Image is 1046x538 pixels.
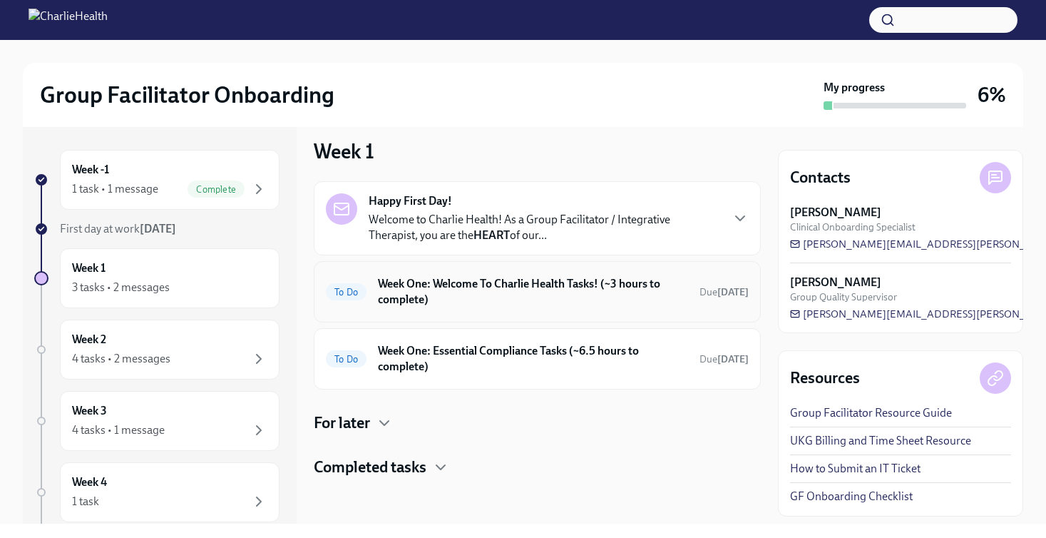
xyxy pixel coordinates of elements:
span: September 22nd, 2025 10:00 [699,352,749,366]
h6: Week One: Essential Compliance Tasks (~6.5 hours to complete) [378,343,688,375]
span: First day at work [60,222,176,235]
h4: Resources [790,367,860,389]
div: 1 task [72,494,99,509]
strong: [PERSON_NAME] [790,205,881,220]
a: Week 24 tasks • 2 messages [34,320,280,380]
strong: HEART [473,228,510,242]
a: Week 34 tasks • 1 message [34,391,280,451]
span: To Do [326,287,366,298]
strong: Happy First Day! [369,193,452,209]
h6: Week 3 [72,403,107,419]
div: 1 task • 1 message [72,181,158,197]
div: Completed tasks [314,457,761,478]
strong: My progress [824,80,885,96]
a: GF Onboarding Checklist [790,489,913,504]
h3: Week 1 [314,138,374,164]
h4: Completed tasks [314,457,426,478]
span: September 22nd, 2025 10:00 [699,285,749,299]
span: To Do [326,354,366,365]
p: Welcome to Charlie Health! As a Group Facilitator / Integrative Therapist, you are the of our... [369,212,720,243]
img: CharlieHealth [29,9,108,31]
h6: Week -1 [72,162,109,178]
strong: [DATE] [140,222,176,235]
h6: Week 4 [72,474,107,490]
span: Group Quality Supervisor [790,290,897,304]
a: Week 13 tasks • 2 messages [34,248,280,308]
span: Complete [188,184,245,195]
a: Week 41 task [34,462,280,522]
a: Week -11 task • 1 messageComplete [34,150,280,210]
h4: Contacts [790,167,851,188]
a: UKG Billing and Time Sheet Resource [790,433,971,449]
div: 4 tasks • 1 message [72,422,165,438]
div: 3 tasks • 2 messages [72,280,170,295]
h6: Week 2 [72,332,106,347]
div: 4 tasks • 2 messages [72,351,170,367]
strong: [DATE] [717,286,749,298]
span: Due [699,353,749,365]
span: Due [699,286,749,298]
strong: [PERSON_NAME] [790,275,881,290]
a: How to Submit an IT Ticket [790,461,921,477]
a: To DoWeek One: Essential Compliance Tasks (~6.5 hours to complete)Due[DATE] [326,340,749,377]
h6: Week 1 [72,260,106,276]
span: Clinical Onboarding Specialist [790,220,916,234]
h2: Group Facilitator Onboarding [40,81,334,109]
strong: [DATE] [717,353,749,365]
h3: 6% [978,82,1006,108]
div: For later [314,412,761,434]
a: First day at work[DATE] [34,221,280,237]
a: Group Facilitator Resource Guide [790,405,952,421]
h4: For later [314,412,370,434]
h6: Week One: Welcome To Charlie Health Tasks! (~3 hours to complete) [378,276,688,308]
a: To DoWeek One: Welcome To Charlie Health Tasks! (~3 hours to complete)Due[DATE] [326,273,749,310]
